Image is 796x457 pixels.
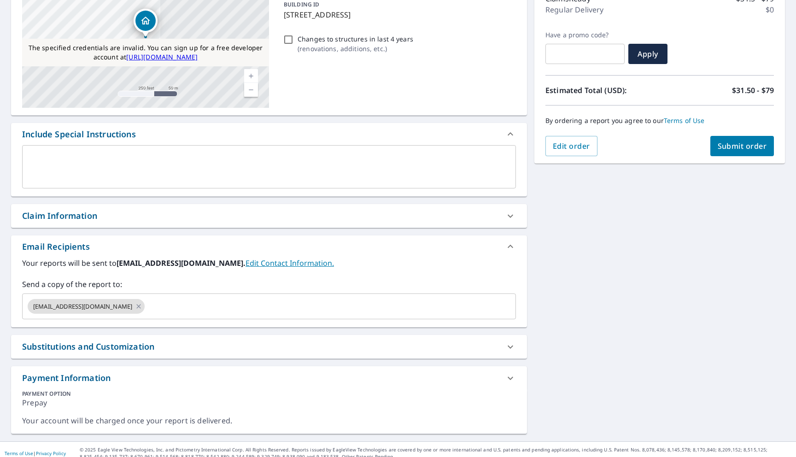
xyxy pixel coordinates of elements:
p: [STREET_ADDRESS] [284,9,512,20]
div: Claim Information [11,204,527,228]
div: Email Recipients [22,240,90,253]
span: Submit order [718,141,767,151]
div: Claim Information [22,210,97,222]
p: ( renovations, additions, etc. ) [298,44,413,53]
p: BUILDING ID [284,0,319,8]
p: Changes to structures in last 4 years [298,34,413,44]
span: [EMAIL_ADDRESS][DOMAIN_NAME] [28,302,138,311]
div: Email Recipients [11,235,527,258]
p: Estimated Total (USD): [545,85,660,96]
div: Payment Information [22,372,111,384]
label: Your reports will be sent to [22,258,516,269]
div: [EMAIL_ADDRESS][DOMAIN_NAME] [28,299,145,314]
label: Have a promo code? [545,31,625,39]
div: Include Special Instructions [22,128,136,141]
div: Substitutions and Customization [22,340,154,353]
div: Your account will be charged once your report is delivered. [22,416,516,426]
span: Edit order [553,141,590,151]
a: Terms of Use [664,116,705,125]
button: Apply [628,44,667,64]
div: PAYMENT OPTION [22,390,516,398]
div: Prepay [22,398,516,416]
button: Submit order [710,136,774,156]
a: EditContactInfo [246,258,334,268]
p: Regular Delivery [545,4,603,15]
div: Include Special Instructions [11,123,527,145]
a: [URL][DOMAIN_NAME] [126,53,198,61]
button: Edit order [545,136,597,156]
a: Privacy Policy [36,450,66,457]
p: $0 [766,4,774,15]
b: [EMAIL_ADDRESS][DOMAIN_NAME]. [117,258,246,268]
div: Substitutions and Customization [11,335,527,358]
div: Payment Information [11,366,527,390]
div: The specified credentials are invalid. You can sign up for a free developer account at http://www... [22,39,269,66]
span: Apply [636,49,660,59]
p: By ordering a report you agree to our [545,117,774,125]
div: Dropped pin, building 1, Residential property, 220 Oak St Blackville, SC 29817 [134,9,158,37]
a: Current Level 17, Zoom Out [244,83,258,97]
p: | [5,451,66,456]
a: Current Level 17, Zoom In [244,69,258,83]
a: Terms of Use [5,450,33,457]
div: The specified credentials are invalid. You can sign up for a free developer account at [22,39,269,66]
p: $31.50 - $79 [732,85,774,96]
label: Send a copy of the report to: [22,279,516,290]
